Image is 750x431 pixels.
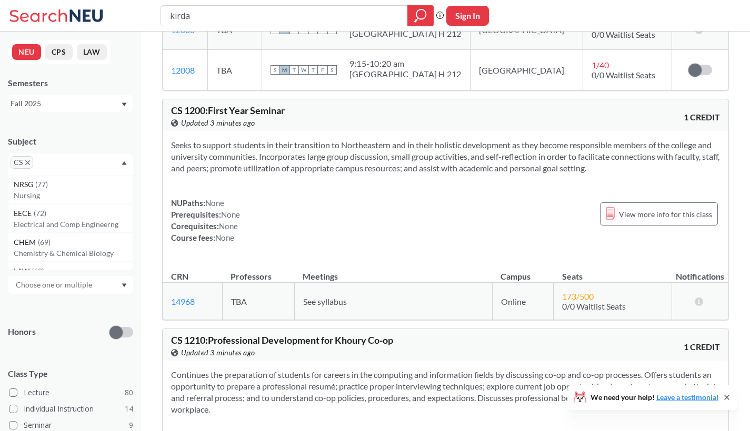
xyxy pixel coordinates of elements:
span: F [318,65,327,75]
td: [GEOGRAPHIC_DATA] [470,50,583,90]
td: TBA [207,50,262,90]
span: None [215,233,234,242]
svg: Dropdown arrow [122,283,127,288]
p: Nursing [14,190,133,201]
span: ( 72 ) [34,209,46,218]
div: Subject [8,136,133,147]
div: Semesters [8,77,133,89]
button: Sign In [446,6,489,26]
span: W [299,65,308,75]
svg: magnifying glass [414,8,427,23]
span: ( 69 ) [38,238,51,247]
button: NEU [12,44,41,60]
th: Meetings [294,260,492,283]
span: 1 CREDIT [684,341,720,353]
input: Choose one or multiple [11,279,99,291]
label: Individual Instruction [9,402,133,416]
span: Class Type [8,368,133,379]
th: Campus [492,260,554,283]
td: TBA [222,283,294,320]
a: 14968 [171,296,195,306]
span: View more info for this class [619,208,712,221]
p: Honors [8,326,36,338]
a: 12006 [171,25,195,35]
div: Fall 2025 [11,98,121,109]
span: None [219,221,238,231]
input: Class, professor, course number, "phrase" [169,7,400,25]
div: CSX to remove pillDropdown arrowNRSG(77)NursingEECE(72)Electrical and Comp EngineerngCHEM(69)Chem... [8,153,133,175]
span: None [221,210,240,219]
label: Lecture [9,386,133,399]
span: EECE [14,208,34,219]
button: LAW [77,44,107,60]
span: None [205,198,224,208]
span: CSX to remove pill [11,156,33,169]
button: CPS [45,44,73,60]
svg: Dropdown arrow [122,102,127,107]
span: ( 77 ) [35,180,48,189]
svg: X to remove pill [25,160,30,165]
div: CRN [171,271,188,282]
section: Continues the preparation of students for careers in the computing and information fields by disc... [171,369,720,415]
span: 0/0 Waitlist Seats [592,29,655,39]
span: CS 1210 : Professional Development for Khoury Co-op [171,334,393,346]
span: 0/0 Waitlist Seats [562,301,626,311]
span: 1 CREDIT [684,111,720,123]
a: Leave a testimonial [656,393,718,402]
p: Chemistry & Chemical Biology [14,248,133,259]
section: Seeks to support students in their transition to Northeastern and in their holistic development a... [171,139,720,174]
div: Dropdown arrow [8,276,133,294]
span: 14 [125,403,133,415]
div: NUPaths: Prerequisites: Corequisites: Course fees: [171,197,240,243]
span: T [289,65,299,75]
span: Updated 3 minutes ago [181,117,255,129]
span: ( 68 ) [32,266,44,275]
span: We need your help! [591,394,718,401]
span: M [280,65,289,75]
p: Electrical and Comp Engineerng [14,219,133,230]
span: S [271,65,280,75]
svg: Dropdown arrow [122,161,127,165]
div: magnifying glass [407,5,434,26]
div: [GEOGRAPHIC_DATA] H 212 [349,69,462,79]
span: CHEM [14,237,38,248]
span: 1 / 40 [592,60,609,70]
span: 9 [129,419,133,431]
td: Online [492,283,554,320]
div: [GEOGRAPHIC_DATA] H 212 [349,28,462,39]
span: 80 [125,387,133,398]
span: CS 1200 : First Year Seminar [171,105,285,116]
span: S [327,65,337,75]
span: 173 / 500 [562,291,594,301]
span: LAW [14,265,32,277]
span: NRSG [14,179,35,190]
a: 12008 [171,65,195,75]
div: 9:15 - 10:20 am [349,58,462,69]
div: Fall 2025Dropdown arrow [8,95,133,112]
span: Updated 3 minutes ago [181,347,255,358]
span: See syllabus [303,296,347,306]
span: T [308,65,318,75]
th: Professors [222,260,294,283]
th: Notifications [672,260,729,283]
th: Seats [554,260,672,283]
span: 0/0 Waitlist Seats [592,70,655,80]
